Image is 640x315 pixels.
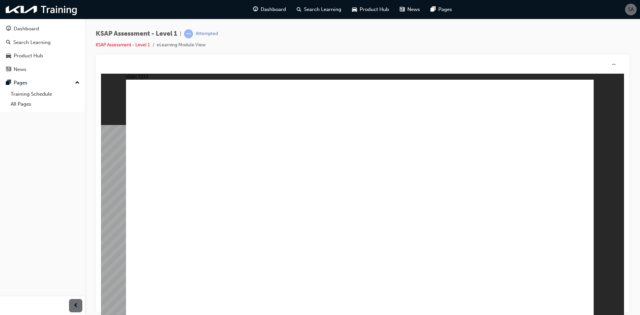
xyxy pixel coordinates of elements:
a: Dashboard [3,23,82,35]
span: pages-icon [431,5,436,14]
div: Product Hub [14,52,43,60]
span: Search Learning [304,6,341,13]
a: Training Schedule [8,89,82,99]
button: SA [625,4,637,15]
span: guage-icon [6,26,11,32]
a: Search Learning [3,36,82,49]
a: news-iconNews [394,3,425,16]
div: Search Learning [13,39,51,46]
a: guage-iconDashboard [248,3,291,16]
span: car-icon [352,5,357,14]
span: Pages [438,6,452,13]
span: KSAP Assessment - Level 1 [96,30,177,38]
button: Pages [3,77,82,89]
span: search-icon [6,40,11,46]
span: news-icon [400,5,405,14]
span: car-icon [6,53,11,59]
span: up-icon [75,79,80,87]
a: All Pages [8,99,82,109]
div: Dashboard [14,25,39,33]
a: KSAP Assessment - Level 1 [96,42,150,48]
a: Product Hub [3,50,82,62]
span: Product Hub [360,6,389,13]
span: | [180,30,181,38]
div: Pages [14,79,27,87]
span: guage-icon [253,5,258,14]
span: Dashboard [261,6,286,13]
span: News [407,6,420,13]
span: learningRecordVerb_ATTEMPT-icon [184,29,193,38]
a: car-iconProduct Hub [347,3,394,16]
div: News [14,66,26,73]
a: pages-iconPages [425,3,457,16]
a: search-iconSearch Learning [291,3,347,16]
span: prev-icon [73,302,78,310]
li: eLearning Module View [157,41,206,49]
span: pages-icon [6,80,11,86]
img: kia-training [3,3,80,16]
span: SA [628,6,634,13]
span: news-icon [6,67,11,73]
div: Attempted [196,31,218,37]
a: News [3,63,82,76]
button: DashboardSearch LearningProduct HubNews [3,21,82,77]
span: search-icon [297,5,301,14]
